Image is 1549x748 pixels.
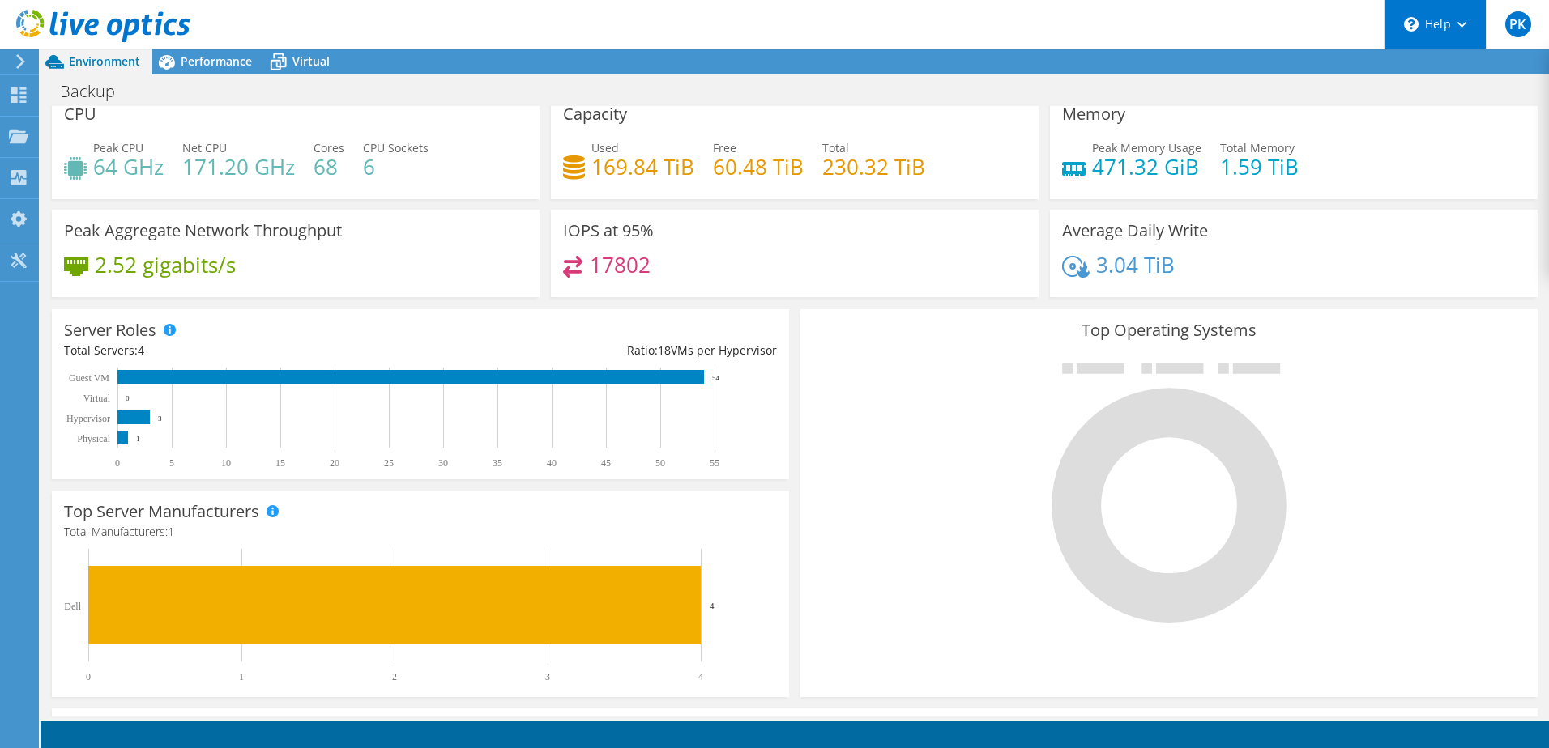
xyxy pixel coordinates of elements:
span: CPU Sockets [363,140,429,155]
text: 25 [384,457,394,469]
span: Peak Memory Usage [1092,140,1201,155]
text: 0 [115,457,120,469]
div: Total Servers: [64,342,420,359]
h3: Average Daily Write [1062,222,1208,240]
h4: 169.84 TiB [591,158,694,176]
text: 4 [698,671,703,682]
text: Virtual [83,393,111,404]
text: 10 [221,457,231,469]
h4: 230.32 TiB [822,158,925,176]
text: Dell [64,601,81,612]
span: Net CPU [182,140,227,155]
span: PK [1505,11,1531,37]
h3: Peak Aggregate Network Throughput [64,222,342,240]
text: 35 [493,457,502,469]
h4: 6 [363,158,429,176]
span: 18 [658,342,671,358]
span: Free [713,140,736,155]
text: Physical [77,433,110,444]
text: 55 [710,457,719,469]
h3: IOPS at 95% [563,222,654,240]
h4: 471.32 GiB [1092,158,1201,176]
span: Virtual [292,53,330,69]
h3: CPU [64,105,96,123]
h3: Capacity [563,105,627,123]
text: 2 [392,671,397,682]
h1: Backup [53,83,140,100]
h3: Server Roles [64,321,156,339]
span: 1 [168,524,174,539]
h3: Memory [1062,105,1125,123]
span: Total Memory [1220,140,1295,155]
h4: 68 [314,158,344,176]
h3: Top Server Manufacturers [64,503,259,521]
h4: 171.20 GHz [182,158,295,176]
span: Environment [69,53,140,69]
text: 50 [655,457,665,469]
text: 0 [86,671,91,682]
text: 30 [438,457,448,469]
text: 15 [275,457,285,469]
text: 0 [126,394,130,402]
text: 1 [136,435,140,443]
span: Used [591,140,619,155]
text: Hypervisor [66,413,110,424]
text: 4 [710,601,715,610]
h3: Top Operating Systems [813,321,1526,339]
span: Performance [181,53,252,69]
text: 45 [601,457,611,469]
h4: 17802 [590,256,651,274]
text: 54 [712,374,720,382]
text: 3 [545,671,550,682]
text: 20 [330,457,339,469]
h4: 60.48 TiB [713,158,804,176]
h4: 2.52 gigabits/s [95,256,236,274]
span: 4 [138,342,144,358]
text: 5 [169,457,174,469]
span: Peak CPU [93,140,143,155]
text: 3 [158,414,162,423]
h4: 3.04 TiB [1096,256,1175,274]
text: 40 [547,457,557,469]
text: 1 [239,671,244,682]
text: Guest VM [69,372,109,384]
h4: 1.59 TiB [1220,158,1299,176]
h4: 64 GHz [93,158,164,176]
span: Cores [314,140,344,155]
div: Ratio: VMs per Hypervisor [420,342,777,359]
svg: \n [1404,17,1419,32]
h4: Total Manufacturers: [64,523,777,541]
span: Total [822,140,849,155]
